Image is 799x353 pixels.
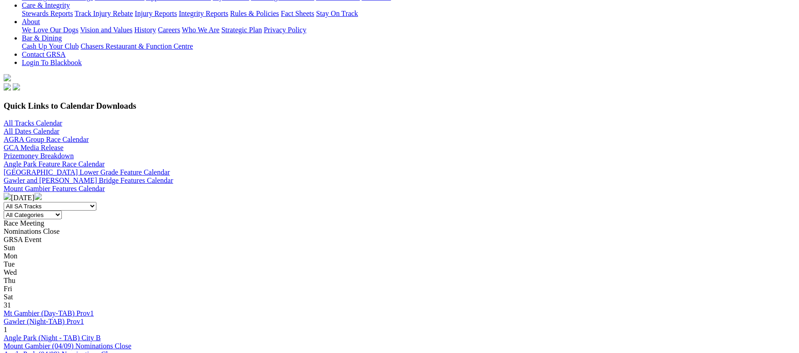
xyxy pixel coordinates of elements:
[13,83,20,91] img: twitter.svg
[22,1,70,9] a: Care & Integrity
[4,136,89,143] a: AGRA Group Race Calendar
[22,50,65,58] a: Contact GRSA
[4,342,131,350] a: Mount Gambier (04/09) Nominations Close
[4,160,105,168] a: Angle Park Feature Race Calendar
[22,59,82,66] a: Login To Blackbook
[316,10,358,17] a: Stay On Track
[80,42,193,50] a: Chasers Restaurant & Function Centre
[264,26,307,34] a: Privacy Policy
[22,34,62,42] a: Bar & Dining
[4,309,94,317] a: Mt Gambier (Day-TAB) Prov1
[4,101,795,111] h3: Quick Links to Calendar Downloads
[22,18,40,25] a: About
[80,26,132,34] a: Vision and Values
[4,74,11,81] img: logo-grsa-white.png
[22,26,78,34] a: We Love Our Dogs
[4,193,795,202] div: [DATE]
[35,193,42,200] img: chevron-right-pager-white.svg
[4,252,795,260] div: Mon
[4,152,74,160] a: Prizemoney Breakdown
[22,42,795,50] div: Bar & Dining
[4,260,795,268] div: Tue
[4,219,795,227] div: Race Meeting
[4,268,795,277] div: Wed
[179,10,228,17] a: Integrity Reports
[4,127,60,135] a: All Dates Calendar
[158,26,180,34] a: Careers
[4,144,64,151] a: GCA Media Release
[75,10,133,17] a: Track Injury Rebate
[4,185,105,192] a: Mount Gambier Features Calendar
[4,227,795,236] div: Nominations Close
[22,10,795,18] div: Care & Integrity
[182,26,220,34] a: Who We Are
[4,168,170,176] a: [GEOGRAPHIC_DATA] Lower Grade Feature Calendar
[4,285,795,293] div: Fri
[281,10,314,17] a: Fact Sheets
[221,26,262,34] a: Strategic Plan
[230,10,279,17] a: Rules & Policies
[22,42,79,50] a: Cash Up Your Club
[4,244,795,252] div: Sun
[4,277,795,285] div: Thu
[4,293,795,301] div: Sat
[4,334,101,342] a: Angle Park (Night - TAB) City B
[4,193,11,200] img: chevron-left-pager-white.svg
[22,10,73,17] a: Stewards Reports
[4,176,173,184] a: Gawler and [PERSON_NAME] Bridge Features Calendar
[4,318,84,325] a: Gawler (Night-TAB) Prov1
[135,10,177,17] a: Injury Reports
[4,119,62,127] a: All Tracks Calendar
[134,26,156,34] a: History
[4,83,11,91] img: facebook.svg
[4,301,11,309] span: 31
[22,26,795,34] div: About
[4,236,795,244] div: GRSA Event
[4,326,7,333] span: 1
